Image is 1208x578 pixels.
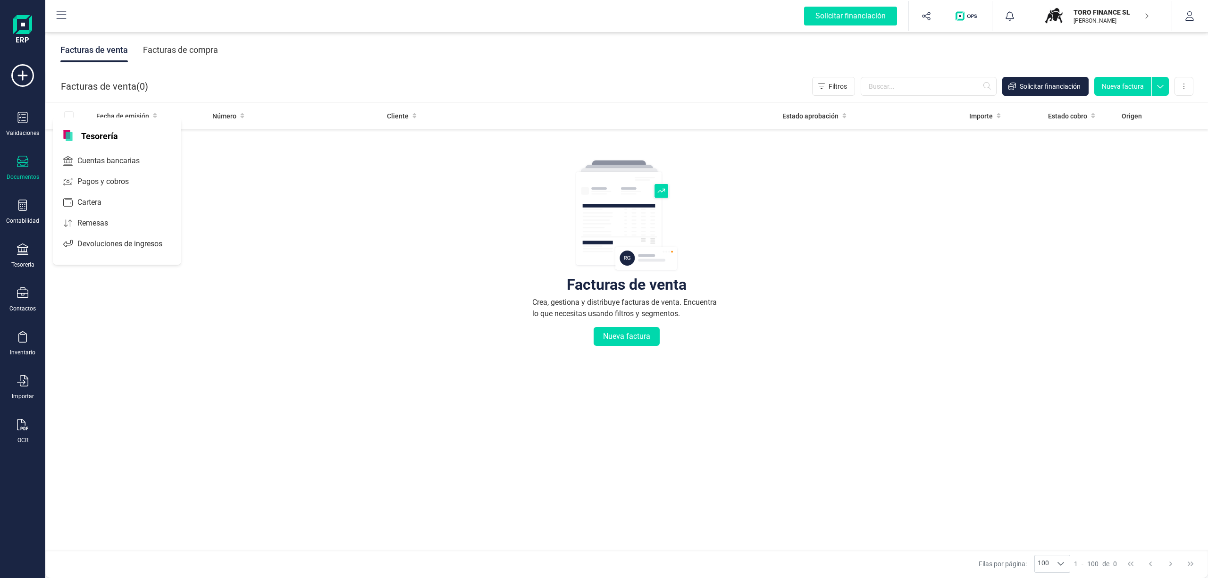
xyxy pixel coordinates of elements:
button: Solicitar financiación [793,1,908,31]
div: - [1074,559,1117,569]
button: First Page [1122,555,1140,573]
span: de [1102,559,1109,569]
div: Inventario [10,349,35,356]
span: Devoluciones de ingresos [74,238,179,250]
button: Solicitar financiación [1002,77,1089,96]
span: Filtros [829,82,847,91]
img: TO [1043,6,1064,26]
div: Importar [12,393,34,400]
div: OCR [17,436,28,444]
span: Estado aprobación [782,111,839,121]
button: Previous Page [1141,555,1159,573]
span: 1 [1074,559,1078,569]
button: Last Page [1182,555,1200,573]
div: Facturas de venta ( ) [61,77,148,96]
span: Número [212,111,236,121]
span: Fecha de emisión [96,111,149,121]
button: Next Page [1162,555,1180,573]
span: Cuentas bancarias [74,155,157,167]
span: Pagos y cobros [74,176,146,187]
span: Tesorería [75,130,124,141]
div: Contabilidad [6,217,39,225]
input: Buscar... [861,77,997,96]
div: Documentos [7,173,39,181]
span: Solicitar financiación [1020,82,1081,91]
img: img-empty-table.svg [575,159,679,272]
p: TORO FINANCE SL [1074,8,1149,17]
div: Filas por página: [979,555,1070,573]
button: Filtros [812,77,855,96]
span: Importe [969,111,993,121]
span: Cartera [74,197,118,208]
span: 0 [1113,559,1117,569]
img: Logo de OPS [956,11,981,21]
span: 0 [140,80,145,93]
div: Contactos [9,305,36,312]
button: Nueva factura [1094,77,1151,96]
span: Origen [1122,111,1142,121]
div: Validaciones [6,129,39,137]
span: Remesas [74,218,125,229]
img: Logo Finanedi [13,15,32,45]
span: 100 [1035,555,1052,572]
span: Estado cobro [1048,111,1087,121]
span: Cliente [387,111,409,121]
div: Solicitar financiación [804,7,897,25]
button: Logo de OPS [950,1,986,31]
div: Facturas de compra [143,38,218,62]
button: Nueva factura [594,327,660,346]
div: Tesorería [11,261,34,268]
span: 100 [1087,559,1099,569]
button: TOTORO FINANCE SL[PERSON_NAME] [1040,1,1160,31]
div: Crea, gestiona y distribuye facturas de venta. Encuentra lo que necesitas usando filtros y segmen... [532,297,721,319]
p: [PERSON_NAME] [1074,17,1149,25]
div: Facturas de venta [567,280,687,289]
div: Facturas de venta [60,38,128,62]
